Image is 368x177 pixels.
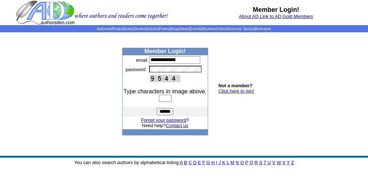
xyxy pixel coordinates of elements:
[97,27,271,31] span: | | | | | | | | | | | |
[110,27,122,31] a: eBooks
[134,27,145,31] a: Stories
[124,88,207,94] font: Type characters in image above.
[291,160,294,165] a: Z
[198,160,201,165] a: E
[97,27,109,31] a: Authors
[253,6,299,13] b: Member Login!
[159,27,169,31] a: Poetry
[254,160,258,165] a: R
[123,27,133,31] a: Books
[259,160,262,165] a: S
[263,160,266,165] a: T
[218,160,221,165] a: J
[230,160,234,165] a: M
[228,27,254,31] a: Success Stories
[245,160,248,165] a: P
[272,160,276,165] a: V
[216,160,217,165] a: I
[146,27,158,31] a: Articles
[144,48,186,54] b: Member Login!
[260,14,281,19] a: Link to AD
[282,14,313,19] a: Gold Members
[277,160,281,165] a: W
[141,117,187,123] a: Forgot your password
[180,160,183,165] a: A
[166,123,188,128] a: Contact us
[141,117,189,123] font: ?
[239,14,313,19] font: , ,
[268,160,271,165] a: U
[218,83,253,88] b: Not a member?
[180,27,189,31] a: News
[125,67,146,72] font: password
[206,160,210,165] a: G
[216,27,227,31] a: Videos
[282,160,286,165] a: X
[188,160,192,165] a: C
[255,27,271,31] a: Bookstore
[193,160,196,165] a: D
[222,160,225,165] a: K
[236,160,239,165] a: N
[218,88,254,94] a: Click here to join!
[202,27,216,31] a: Reviews
[170,27,179,31] a: Blogs
[249,160,253,165] a: Q
[239,14,259,19] a: About AD
[184,160,187,165] a: B
[142,123,188,128] font: Need help?
[211,160,215,165] a: H
[74,160,294,165] font: You can also search authors by alphabetical listing:
[287,160,290,165] a: Y
[136,57,147,63] font: email
[202,160,205,165] a: F
[190,27,201,31] a: Events
[240,160,244,165] a: O
[227,160,229,165] a: L
[149,75,180,82] img: This Is CAPTCHA Image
